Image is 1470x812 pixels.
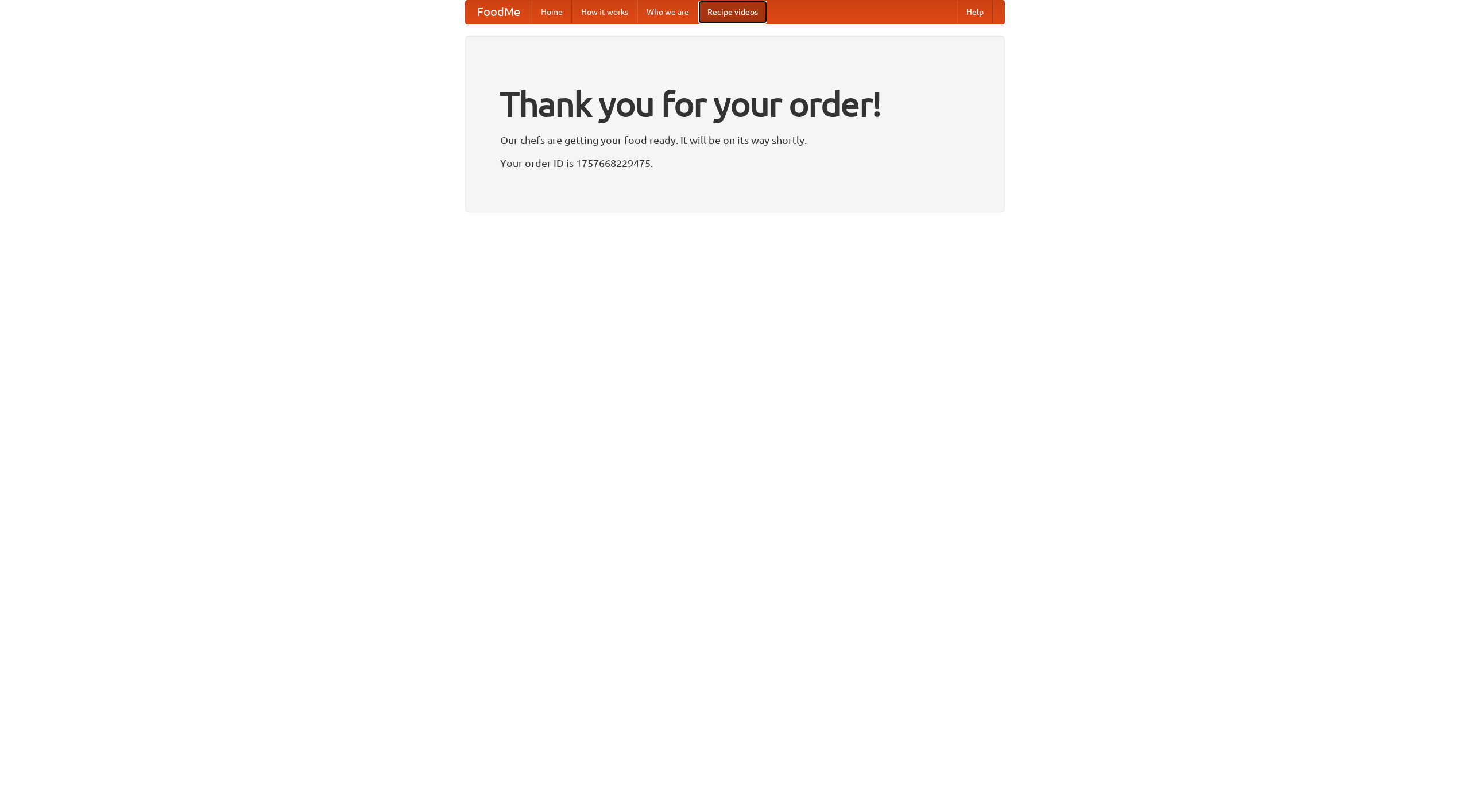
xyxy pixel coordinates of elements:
p: Your order ID is 1757668229475. [500,154,970,172]
p: Our chefs are getting your food ready. It will be on its way shortly. [500,131,970,149]
a: Who we are [637,1,698,24]
a: Home [532,1,572,24]
a: Help [957,1,993,24]
a: Recipe videos [698,1,767,24]
a: How it works [572,1,637,24]
h1: Thank you for your order! [500,76,970,131]
a: FoodMe [466,1,532,24]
